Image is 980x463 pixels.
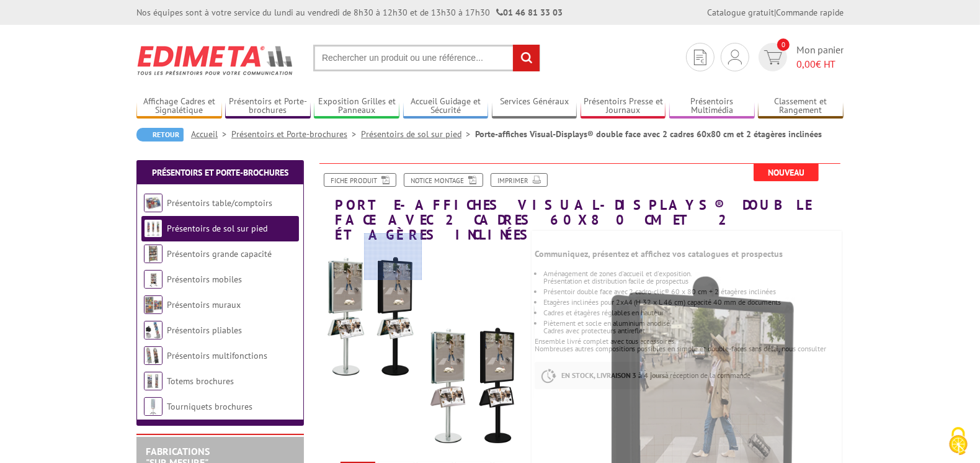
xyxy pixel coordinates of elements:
[144,194,163,212] img: Présentoirs table/comptoirs
[144,219,163,238] img: Présentoirs de sol sur pied
[136,6,563,19] div: Nos équipes sont à votre service du lundi au vendredi de 8h30 à 12h30 et de 13h30 à 17h30
[403,96,489,117] a: Accueil Guidage et Sécurité
[167,299,241,310] a: Présentoirs muraux
[314,96,399,117] a: Exposition Grilles et Panneaux
[404,173,483,187] a: Notice Montage
[796,43,844,71] span: Mon panier
[758,96,844,117] a: Classement et Rangement
[754,164,819,181] span: Nouveau
[777,38,790,51] span: 0
[144,346,163,365] img: Présentoirs multifonctions
[136,96,222,117] a: Affichage Cadres et Signalétique
[144,245,163,263] img: Présentoirs grande capacité
[144,321,163,339] img: Présentoirs pliables
[937,421,980,463] button: Cookies (fenêtre modale)
[144,295,163,314] img: Présentoirs muraux
[225,96,311,117] a: Présentoirs et Porte-brochures
[167,223,267,234] a: Présentoirs de sol sur pied
[491,173,548,187] a: Imprimer
[361,128,475,140] a: Présentoirs de sol sur pied
[167,375,234,387] a: Totems brochures
[307,163,853,243] h1: Porte-affiches Visual-Displays® double face avec 2 cadres 60x80 cm et 2 étagères inclinées
[167,325,242,336] a: Présentoirs pliables
[776,7,844,18] a: Commande rapide
[796,58,816,70] span: 0,00
[755,43,844,71] a: devis rapide 0 Mon panier 0,00€ HT
[324,173,396,187] a: Fiche produit
[764,50,782,65] img: devis rapide
[167,248,272,259] a: Présentoirs grande capacité
[231,128,361,140] a: Présentoirs et Porte-brochures
[167,401,252,412] a: Tourniquets brochures
[581,96,666,117] a: Présentoirs Presse et Journaux
[943,426,974,457] img: Cookies (fenêtre modale)
[136,128,184,142] a: Retour
[144,372,163,390] img: Totems brochures
[513,45,540,71] input: rechercher
[707,6,844,19] div: |
[707,7,774,18] a: Catalogue gratuit
[669,96,755,117] a: Présentoirs Multimédia
[796,57,844,71] span: € HT
[167,350,267,361] a: Présentoirs multifonctions
[167,197,272,209] a: Présentoirs table/comptoirs
[144,397,163,416] img: Tourniquets brochures
[728,50,742,65] img: devis rapide
[313,45,540,71] input: Rechercher un produit ou une référence...
[694,50,706,65] img: devis rapide
[496,7,563,18] strong: 01 46 81 33 03
[191,128,231,140] a: Accueil
[475,128,822,140] li: Porte-affiches Visual-Displays® double face avec 2 cadres 60x80 cm et 2 étagères inclinées
[144,270,163,289] img: Présentoirs mobiles
[152,167,288,178] a: Présentoirs et Porte-brochures
[167,274,242,285] a: Présentoirs mobiles
[492,96,577,117] a: Services Généraux
[136,37,295,83] img: Edimeta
